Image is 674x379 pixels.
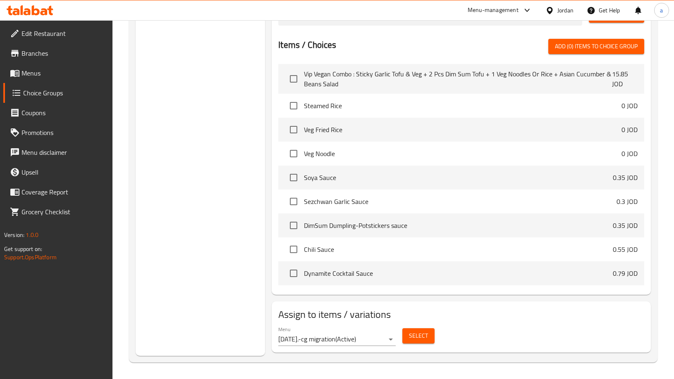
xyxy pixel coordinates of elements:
a: Menu disclaimer [3,142,112,162]
span: Select choice [285,265,302,282]
div: Jordan [557,6,574,15]
span: Select choice [285,145,302,162]
span: 1.0.0 [26,230,38,240]
p: 15.85 JOD [612,69,638,89]
span: Select choice [285,217,302,234]
span: Menus [22,68,106,78]
button: Select [402,328,435,343]
span: Upsell [22,167,106,177]
span: Select choice [285,97,302,114]
button: Add (0) items to choice group [548,39,644,54]
span: Choice Groups [23,88,106,98]
h2: Items / Choices [278,39,336,51]
a: Coverage Report [3,182,112,202]
h2: Assign to items / variations [278,308,644,321]
span: Steamed Rice [304,101,621,111]
span: Dynamite Cocktail Sauce [304,268,613,278]
span: Sezchwan Garlic Sauce [304,197,617,206]
a: Choice Groups [3,83,112,103]
span: Select choice [285,121,302,138]
span: Select choice [285,70,302,88]
div: [DATE].-cg migration(Active) [278,333,396,346]
a: Promotions [3,123,112,142]
div: Menu-management [468,5,519,15]
a: Edit Restaurant [3,24,112,43]
span: Menu disclaimer [22,147,106,157]
span: Grocery Checklist [22,207,106,217]
span: Veg Fried Rice [304,125,621,135]
p: 0 JOD [621,149,638,159]
span: Veg Noodle [304,149,621,159]
p: 0.55 JOD [613,244,638,254]
a: Branches [3,43,112,63]
a: Menus [3,63,112,83]
p: 0.3 JOD [617,197,638,206]
a: Support.OpsPlatform [4,252,57,263]
p: 0 JOD [621,101,638,111]
span: a [660,6,663,15]
p: 0 JOD [621,125,638,135]
p: 0.35 JOD [613,173,638,182]
a: Coupons [3,103,112,123]
span: Vip Vegan Combo : Sticky Garlic Tofu & Veg + 2 Pcs Dim Sum Tofu + 1 Veg Noodles Or Rice + Asian C... [304,69,612,89]
span: Coverage Report [22,187,106,197]
span: Select [409,331,428,341]
span: Coupons [22,108,106,118]
a: Grocery Checklist [3,202,112,222]
span: Soya Sauce [304,173,613,182]
p: 0.79 JOD [613,268,638,278]
span: Promotions [22,128,106,137]
label: Menu [278,327,290,332]
span: Branches [22,48,106,58]
span: Edit Restaurant [22,28,106,38]
span: Get support on: [4,244,42,254]
span: Version: [4,230,24,240]
p: 0.35 JOD [613,220,638,230]
span: DimSum Dumpling-Potstickers sauce [304,220,613,230]
span: Add (0) items to choice group [555,41,638,52]
span: Chili Sauce [304,244,613,254]
span: Select choice [285,193,302,210]
a: Upsell [3,162,112,182]
span: Select choice [285,241,302,258]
